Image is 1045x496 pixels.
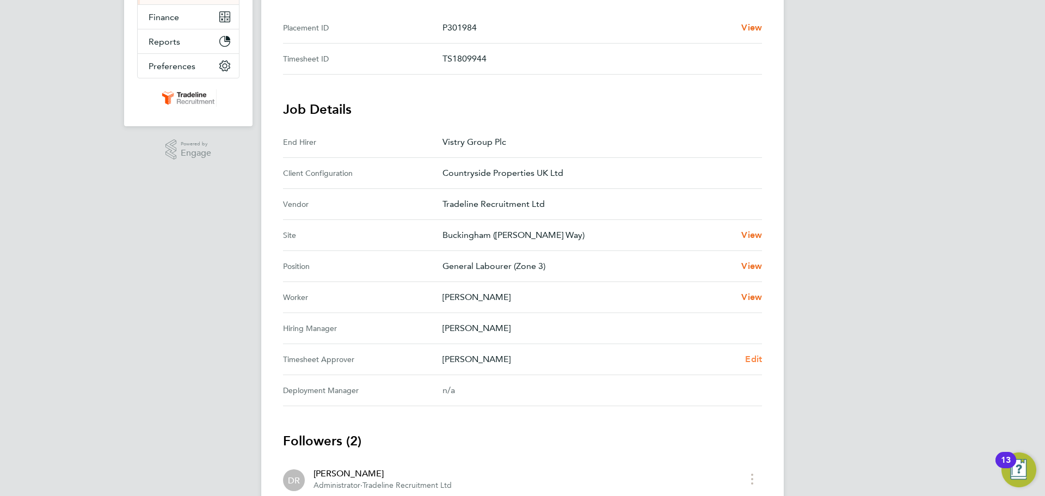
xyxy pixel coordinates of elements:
span: Edit [745,354,762,364]
div: Timesheet ID [283,52,442,65]
a: View [741,291,762,304]
div: Client Configuration [283,167,442,180]
a: Powered byEngage [165,139,212,160]
div: End Hirer [283,136,442,149]
p: [PERSON_NAME] [442,291,733,304]
div: Placement ID [283,21,442,34]
p: P301984 [442,21,733,34]
p: [PERSON_NAME] [442,353,736,366]
a: View [741,229,762,242]
button: timesheet menu [742,470,762,487]
div: [PERSON_NAME] [313,467,452,480]
p: General Labourer (Zone 3) [442,260,733,273]
span: View [741,230,762,240]
span: Administrator [313,481,360,490]
span: · [360,481,362,490]
p: TS1809944 [442,52,753,65]
img: tradelinerecruitment-logo-retina.png [160,89,217,107]
a: View [741,21,762,34]
h3: Followers (2) [283,432,762,450]
p: Tradeline Recruitment Ltd [442,198,753,211]
span: Preferences [149,61,195,71]
div: Vendor [283,198,442,211]
p: [PERSON_NAME] [442,322,753,335]
div: Position [283,260,442,273]
div: n/a [442,384,745,397]
div: Hiring Manager [283,322,442,335]
button: Reports [138,29,239,53]
span: Engage [181,149,211,158]
span: Finance [149,12,179,22]
span: View [741,292,762,302]
a: View [741,260,762,273]
div: Deployment Manager [283,384,442,397]
p: Countryside Properties UK Ltd [442,167,753,180]
p: Vistry Group Plc [442,136,753,149]
span: Tradeline Recruitment Ltd [362,481,452,490]
button: Preferences [138,54,239,78]
button: Open Resource Center, 13 new notifications [1001,452,1036,487]
span: View [741,261,762,271]
span: Reports [149,36,180,47]
h3: Job Details [283,101,762,118]
a: Go to home page [137,89,239,107]
span: View [741,22,762,33]
div: Worker [283,291,442,304]
p: Buckingham ([PERSON_NAME] Way) [442,229,733,242]
button: Finance [138,5,239,29]
div: Timesheet Approver [283,353,442,366]
span: DR [288,474,300,486]
div: Site [283,229,442,242]
div: 13 [1001,460,1011,474]
a: Edit [745,353,762,366]
span: Powered by [181,139,211,149]
div: Demi Richens [283,469,305,491]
